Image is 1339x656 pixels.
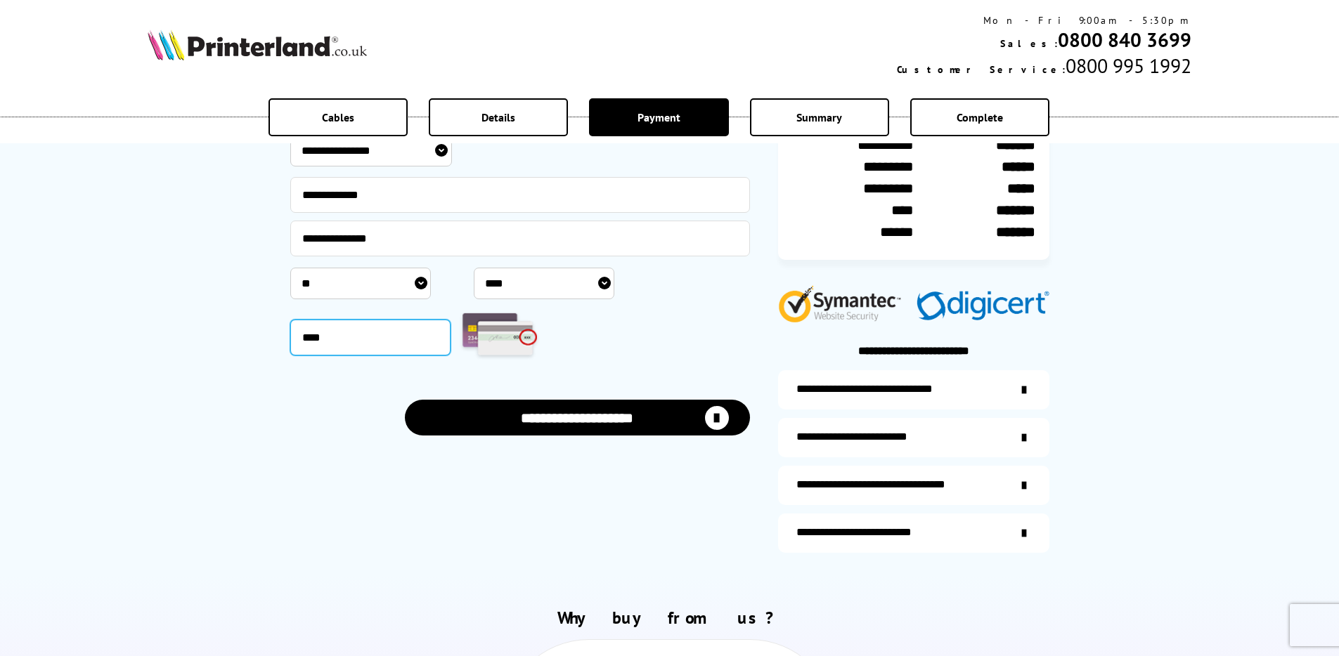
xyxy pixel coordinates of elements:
[957,110,1003,124] span: Complete
[778,370,1049,409] a: additional-ink
[1066,53,1191,79] span: 0800 995 1992
[638,110,680,124] span: Payment
[481,110,515,124] span: Details
[148,607,1192,629] h2: Why buy from us?
[148,29,367,60] img: Printerland Logo
[778,418,1049,457] a: items-arrive
[1058,27,1191,53] a: 0800 840 3699
[322,110,354,124] span: Cables
[796,110,842,124] span: Summary
[1000,37,1058,50] span: Sales:
[897,14,1191,27] div: Mon - Fri 9:00am - 5:30pm
[778,513,1049,553] a: secure-website
[778,466,1049,505] a: additional-cables
[897,63,1066,76] span: Customer Service:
